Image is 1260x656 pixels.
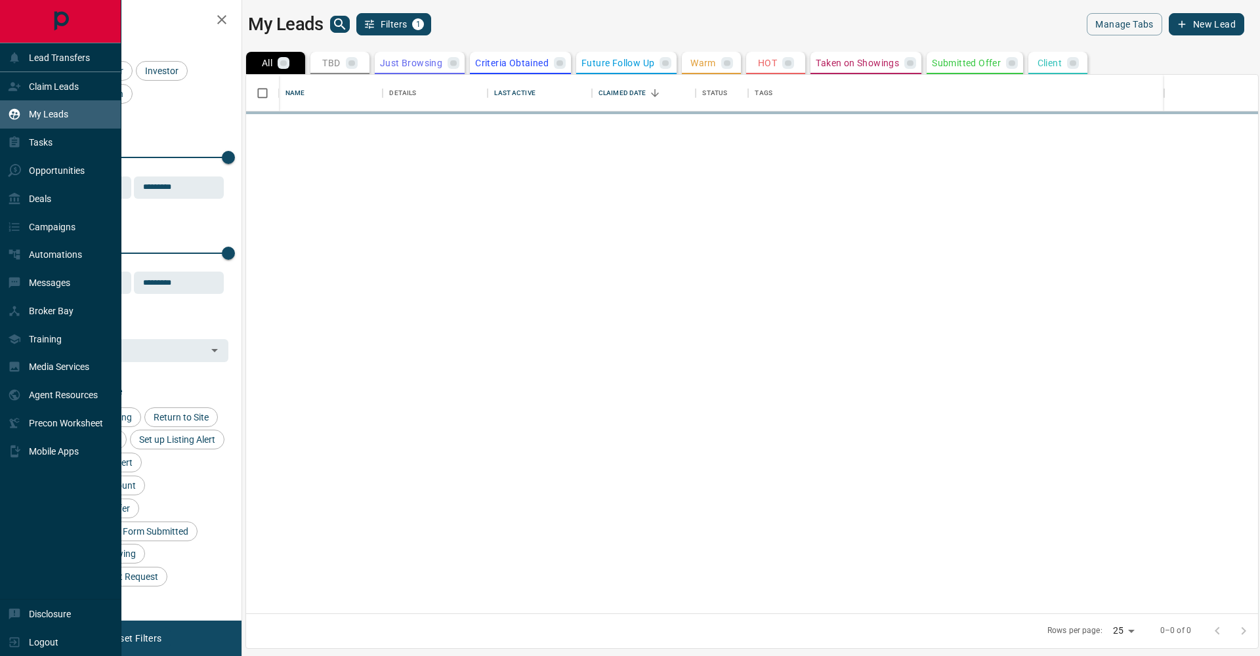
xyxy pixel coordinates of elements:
div: Return to Site [144,407,218,427]
div: Claimed Date [598,75,646,112]
button: Filters1 [356,13,432,35]
div: Name [279,75,383,112]
span: 1 [413,20,423,29]
p: Rows per page: [1047,625,1102,636]
p: Future Follow Up [581,58,654,68]
div: Tags [755,75,772,112]
div: Name [285,75,305,112]
p: HOT [758,58,777,68]
div: Set up Listing Alert [130,430,224,449]
p: TBD [322,58,340,68]
div: Details [383,75,488,112]
h2: Filters [42,13,228,29]
button: Sort [646,84,664,102]
p: 0–0 of 0 [1160,625,1191,636]
div: Last Active [488,75,591,112]
button: Reset Filters [100,627,170,649]
p: Taken on Showings [816,58,899,68]
div: Status [696,75,748,112]
div: Details [389,75,416,112]
div: Last Active [494,75,535,112]
span: Investor [140,66,183,76]
button: Open [205,341,224,359]
div: Investor [136,61,188,81]
div: 25 [1108,621,1139,640]
h1: My Leads [248,14,324,35]
p: Criteria Obtained [475,58,549,68]
p: Just Browsing [380,58,442,68]
p: All [262,58,272,68]
p: Client [1038,58,1062,68]
div: Status [702,75,727,112]
button: search button [330,16,350,33]
div: Tags [748,75,1164,112]
span: Set up Listing Alert [135,434,220,445]
p: Submitted Offer [932,58,1001,68]
span: Return to Site [149,412,213,422]
button: Manage Tabs [1087,13,1162,35]
button: New Lead [1169,13,1244,35]
div: Claimed Date [592,75,696,112]
p: Warm [690,58,716,68]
